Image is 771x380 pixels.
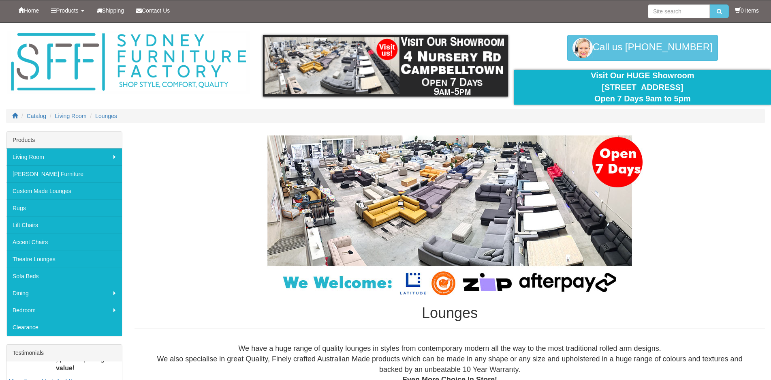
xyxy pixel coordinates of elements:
[6,200,122,217] a: Rugs
[6,148,122,165] a: Living Room
[7,31,250,94] img: Sydney Furniture Factory
[6,132,122,148] div: Products
[6,217,122,234] a: Lift Chairs
[520,70,765,105] div: Visit Our HUGE Showroom [STREET_ADDRESS] Open 7 Days 9am to 5pm
[130,0,176,21] a: Contact Us
[6,285,122,302] a: Dining
[6,251,122,268] a: Theatre Lounges
[27,113,46,119] a: Catalog
[6,165,122,182] a: [PERSON_NAME] Furniture
[6,182,122,200] a: Custom Made Lounges
[14,355,117,371] b: Great Service, product, and good value!
[142,7,170,14] span: Contact Us
[648,4,710,18] input: Site search
[6,234,122,251] a: Accent Chairs
[6,268,122,285] a: Sofa Beds
[263,35,508,97] img: showroom.gif
[6,345,122,361] div: Testimonials
[95,113,117,119] a: Lounges
[247,135,652,297] img: Lounges
[56,7,78,14] span: Products
[6,319,122,336] a: Clearance
[102,7,124,14] span: Shipping
[45,0,90,21] a: Products
[55,113,87,119] a: Living Room
[24,7,39,14] span: Home
[735,6,759,15] li: 0 items
[90,0,130,21] a: Shipping
[12,0,45,21] a: Home
[135,305,765,321] h1: Lounges
[6,302,122,319] a: Bedroom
